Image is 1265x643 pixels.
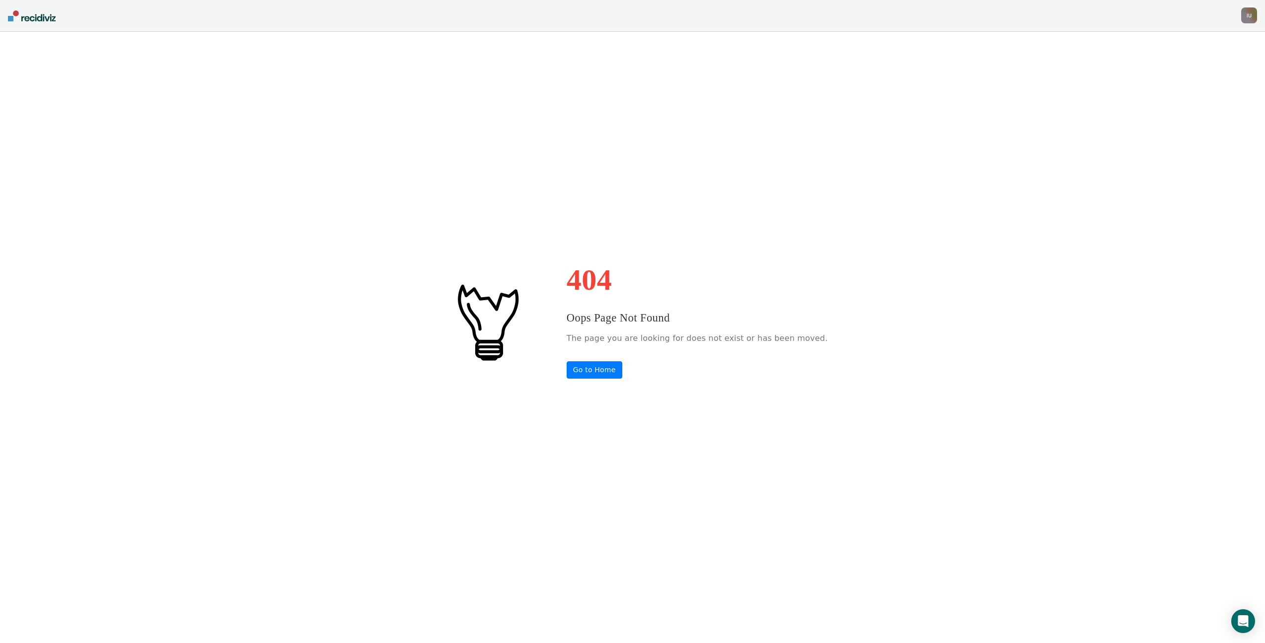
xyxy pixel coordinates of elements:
[1241,7,1257,23] div: I U
[437,272,537,371] img: #
[567,331,828,346] p: The page you are looking for does not exist or has been moved.
[567,265,828,295] h1: 404
[567,310,828,326] h3: Oops Page Not Found
[1231,609,1255,633] div: Open Intercom Messenger
[8,10,56,21] img: Recidiviz
[1241,7,1257,23] button: IU
[567,361,622,379] a: Go to Home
